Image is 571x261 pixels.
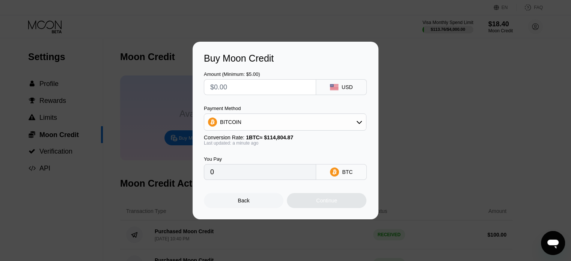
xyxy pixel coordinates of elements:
div: Back [238,198,250,204]
iframe: Bouton de lancement de la fenêtre de messagerie [541,231,565,255]
div: Back [204,193,283,208]
div: You Pay [204,156,316,162]
div: Amount (Minimum: $5.00) [204,71,316,77]
div: BTC [342,169,353,175]
div: USD [342,84,353,90]
input: $0.00 [210,80,310,95]
div: Payment Method [204,106,366,111]
div: BITCOIN [220,119,241,125]
span: 1 BTC ≈ $114,804.87 [246,134,293,140]
div: Last updated: a minute ago [204,140,366,146]
div: Conversion Rate: [204,134,366,140]
div: Buy Moon Credit [204,53,367,64]
div: BITCOIN [204,115,366,130]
